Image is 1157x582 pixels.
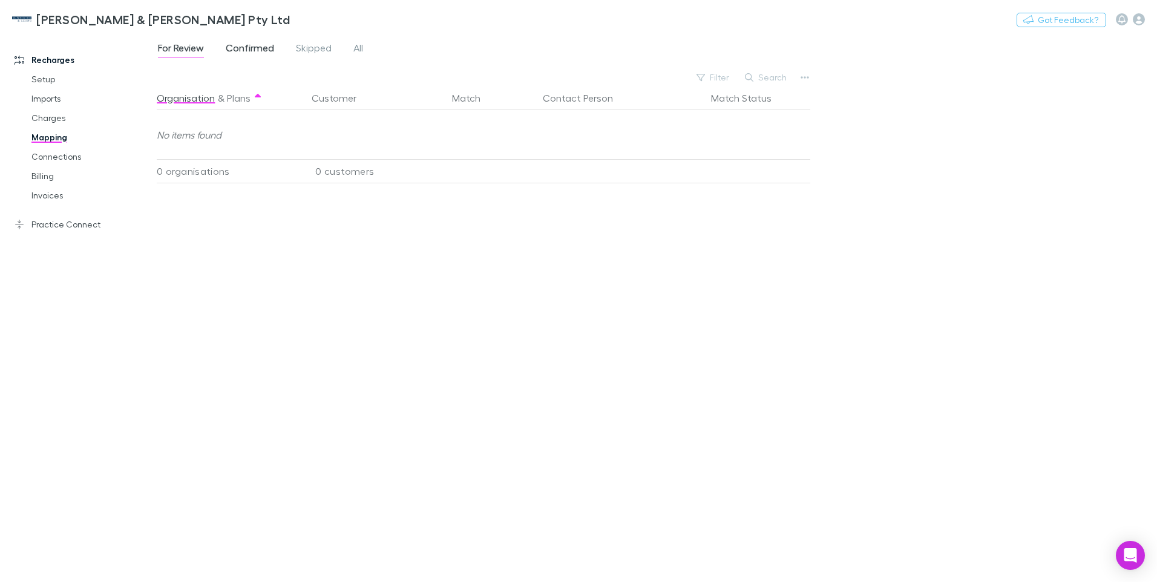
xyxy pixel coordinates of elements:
[19,128,163,147] a: Mapping
[19,186,163,205] a: Invoices
[1017,13,1106,27] button: Got Feedback?
[12,12,31,27] img: McWhirter & Leong Pty Ltd's Logo
[19,89,163,108] a: Imports
[157,86,297,110] div: &
[36,12,290,27] h3: [PERSON_NAME] & [PERSON_NAME] Pty Ltd
[157,159,302,183] div: 0 organisations
[5,5,297,34] a: [PERSON_NAME] & [PERSON_NAME] Pty Ltd
[227,86,251,110] button: Plans
[2,215,163,234] a: Practice Connect
[1116,541,1145,570] div: Open Intercom Messenger
[2,50,163,70] a: Recharges
[158,42,204,57] span: For Review
[157,111,804,159] div: No items found
[739,70,794,85] button: Search
[302,159,447,183] div: 0 customers
[353,42,363,57] span: All
[19,70,163,89] a: Setup
[296,42,332,57] span: Skipped
[157,86,215,110] button: Organisation
[452,86,495,110] button: Match
[711,86,786,110] button: Match Status
[19,108,163,128] a: Charges
[690,70,736,85] button: Filter
[226,42,274,57] span: Confirmed
[19,147,163,166] a: Connections
[543,86,628,110] button: Contact Person
[312,86,371,110] button: Customer
[19,166,163,186] a: Billing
